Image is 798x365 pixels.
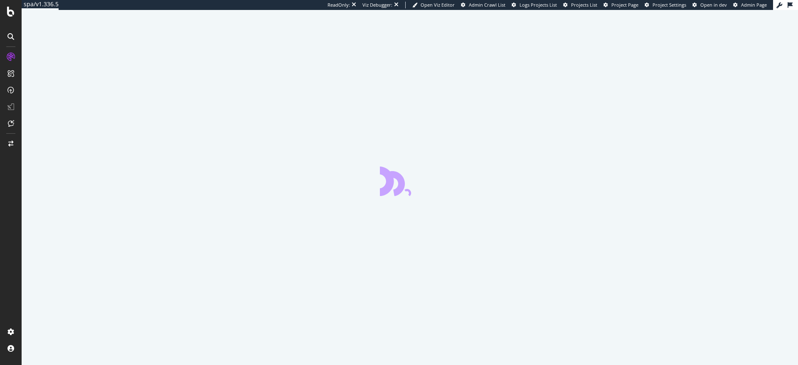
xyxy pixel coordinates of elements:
div: Viz Debugger: [362,2,392,8]
a: Admin Page [733,2,767,8]
span: Project Page [611,2,638,8]
a: Logs Projects List [512,2,557,8]
div: ReadOnly: [328,2,350,8]
span: Logs Projects List [520,2,557,8]
a: Open in dev [692,2,727,8]
div: animation [380,166,440,196]
span: Project Settings [653,2,686,8]
span: Admin Page [741,2,767,8]
a: Project Page [603,2,638,8]
a: Admin Crawl List [461,2,505,8]
span: Projects List [571,2,597,8]
span: Open Viz Editor [421,2,455,8]
a: Projects List [563,2,597,8]
a: Open Viz Editor [412,2,455,8]
a: Project Settings [645,2,686,8]
span: Admin Crawl List [469,2,505,8]
span: Open in dev [700,2,727,8]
